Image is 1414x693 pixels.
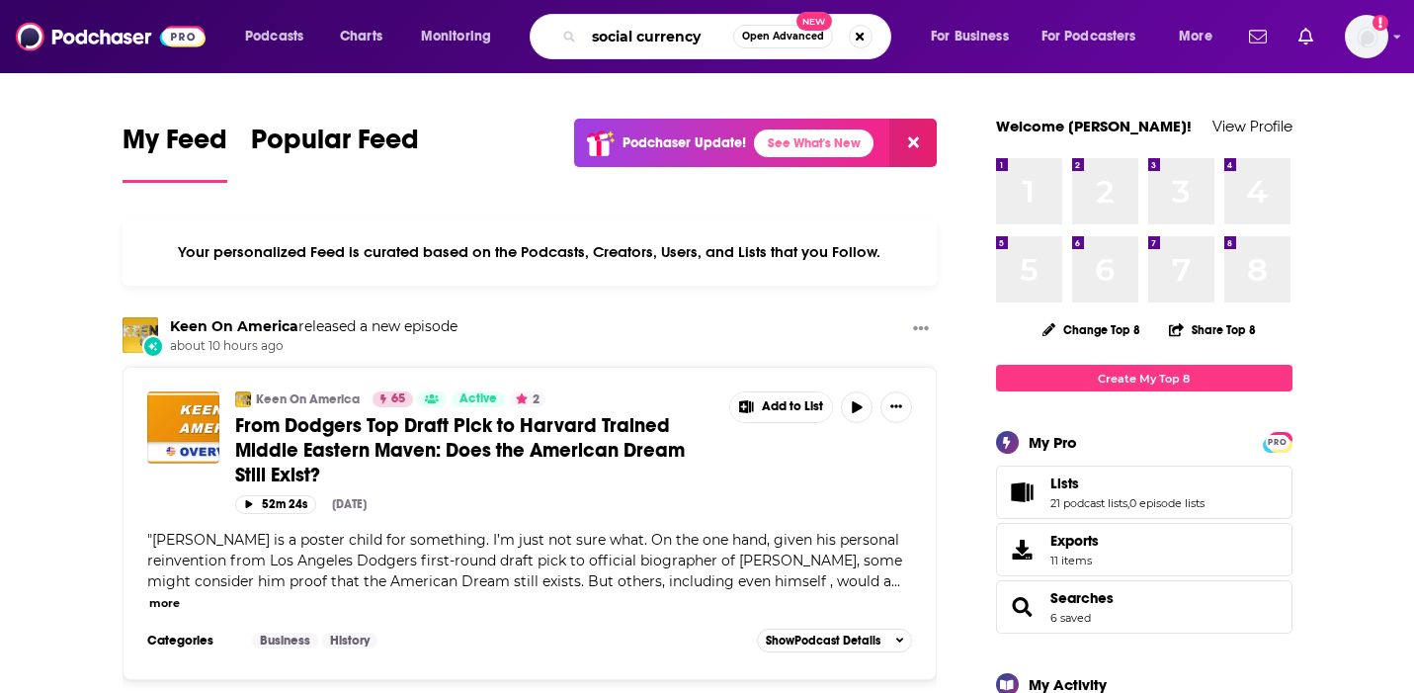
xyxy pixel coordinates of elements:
button: open menu [1029,21,1165,52]
a: Show notifications dropdown [1241,20,1275,53]
a: Welcome [PERSON_NAME]! [996,117,1192,135]
a: View Profile [1212,117,1292,135]
input: Search podcasts, credits, & more... [584,21,733,52]
span: PRO [1266,435,1289,450]
div: My Pro [1029,433,1077,452]
button: open menu [407,21,517,52]
button: ShowPodcast Details [757,629,913,652]
a: Keen On America [170,317,298,335]
img: From Dodgers Top Draft Pick to Harvard Trained Middle Eastern Maven: Does the American Dream Stil... [147,391,219,464]
button: open menu [231,21,329,52]
span: For Podcasters [1041,23,1136,50]
a: Business [252,633,318,649]
a: Show notifications dropdown [1290,20,1321,53]
a: Active [452,391,505,407]
button: open menu [917,21,1034,52]
a: Popular Feed [251,123,419,183]
h3: Categories [147,633,236,649]
a: Keen On America [256,391,360,407]
span: For Business [931,23,1009,50]
span: ... [891,572,900,590]
span: Exports [1003,536,1042,563]
a: PRO [1266,434,1289,449]
span: Charts [340,23,382,50]
a: Searches [1050,589,1114,607]
button: Change Top 8 [1031,317,1153,342]
span: Show Podcast Details [766,634,880,648]
span: Lists [1050,475,1079,492]
span: 65 [391,390,405,409]
div: Search podcasts, credits, & more... [548,14,910,59]
button: Show More Button [880,391,912,423]
a: My Feed [123,123,227,183]
a: From Dodgers Top Draft Pick to Harvard Trained Middle Eastern Maven: Does the American Dream Stil... [235,413,715,487]
span: Exports [1050,532,1099,550]
img: Podchaser - Follow, Share and Rate Podcasts [16,18,206,55]
span: Add to List [762,399,823,414]
span: Lists [996,466,1292,519]
button: more [149,595,180,612]
button: 52m 24s [235,495,316,514]
button: Open AdvancedNew [733,25,833,48]
img: User Profile [1345,15,1388,58]
a: History [322,633,377,649]
svg: Add a profile image [1372,15,1388,31]
span: Podcasts [245,23,303,50]
span: Searches [996,580,1292,634]
a: Create My Top 8 [996,365,1292,391]
span: , [1127,496,1129,510]
a: 21 podcast lists [1050,496,1127,510]
button: Show More Button [905,317,937,342]
a: 65 [373,391,413,407]
span: Monitoring [421,23,491,50]
button: Share Top 8 [1168,310,1257,349]
span: about 10 hours ago [170,338,457,355]
span: From Dodgers Top Draft Pick to Harvard Trained Middle Eastern Maven: Does the American Dream Stil... [235,413,685,487]
span: Active [459,390,497,409]
span: " [147,531,902,590]
a: Searches [1003,593,1042,621]
span: More [1179,23,1212,50]
button: open menu [1165,21,1237,52]
button: Show profile menu [1345,15,1388,58]
img: Keen On America [123,317,158,353]
div: [DATE] [332,497,367,511]
p: Podchaser Update! [623,134,746,151]
img: Keen On America [235,391,251,407]
a: 0 episode lists [1129,496,1205,510]
button: 2 [510,391,545,407]
span: [PERSON_NAME] is a poster child for something. I’m just not sure what. On the one hand, given his... [147,531,902,590]
span: Open Advanced [742,32,824,42]
span: My Feed [123,123,227,168]
a: Exports [996,523,1292,576]
span: Popular Feed [251,123,419,168]
a: Lists [1050,475,1205,492]
div: Your personalized Feed is curated based on the Podcasts, Creators, Users, and Lists that you Follow. [123,218,938,286]
div: New Episode [142,335,164,357]
h3: released a new episode [170,317,457,336]
span: Logged in as megcassidy [1345,15,1388,58]
a: Lists [1003,478,1042,506]
span: 11 items [1050,554,1099,567]
a: 6 saved [1050,611,1091,625]
button: Show More Button [730,392,833,422]
span: New [796,12,832,31]
a: Charts [327,21,394,52]
a: See What's New [754,130,873,157]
